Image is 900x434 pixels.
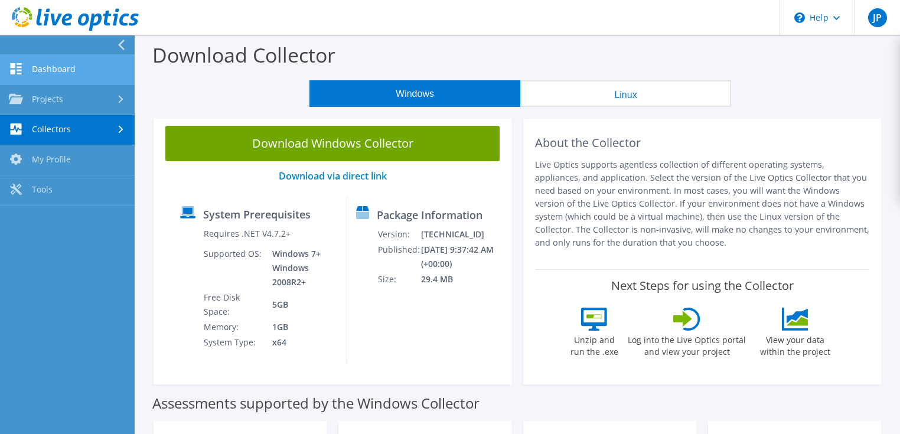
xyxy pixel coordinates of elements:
[204,228,291,240] label: Requires .NET V4.7.2+
[420,272,506,287] td: 29.4 MB
[203,290,264,319] td: Free Disk Space:
[203,335,264,350] td: System Type:
[263,290,338,319] td: 5GB
[309,80,520,107] button: Windows
[794,12,805,23] svg: \n
[420,242,506,272] td: [DATE] 9:37:42 AM (+00:00)
[152,397,480,409] label: Assessments supported by the Windows Collector
[752,331,837,358] label: View your data within the project
[420,227,506,242] td: [TECHNICAL_ID]
[263,246,338,290] td: Windows 7+ Windows 2008R2+
[377,227,420,242] td: Version:
[377,272,420,287] td: Size:
[868,8,887,27] span: JP
[377,209,482,221] label: Package Information
[611,279,794,293] label: Next Steps for using the Collector
[152,41,335,68] label: Download Collector
[203,319,264,335] td: Memory:
[627,331,746,358] label: Log into the Live Optics portal and view your project
[535,158,869,249] p: Live Optics supports agentless collection of different operating systems, appliances, and applica...
[263,319,338,335] td: 1GB
[263,335,338,350] td: x64
[203,246,264,290] td: Supported OS:
[567,331,621,358] label: Unzip and run the .exe
[165,126,500,161] a: Download Windows Collector
[535,136,869,150] h2: About the Collector
[203,208,311,220] label: System Prerequisites
[377,242,420,272] td: Published:
[279,169,387,182] a: Download via direct link
[520,80,731,107] button: Linux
